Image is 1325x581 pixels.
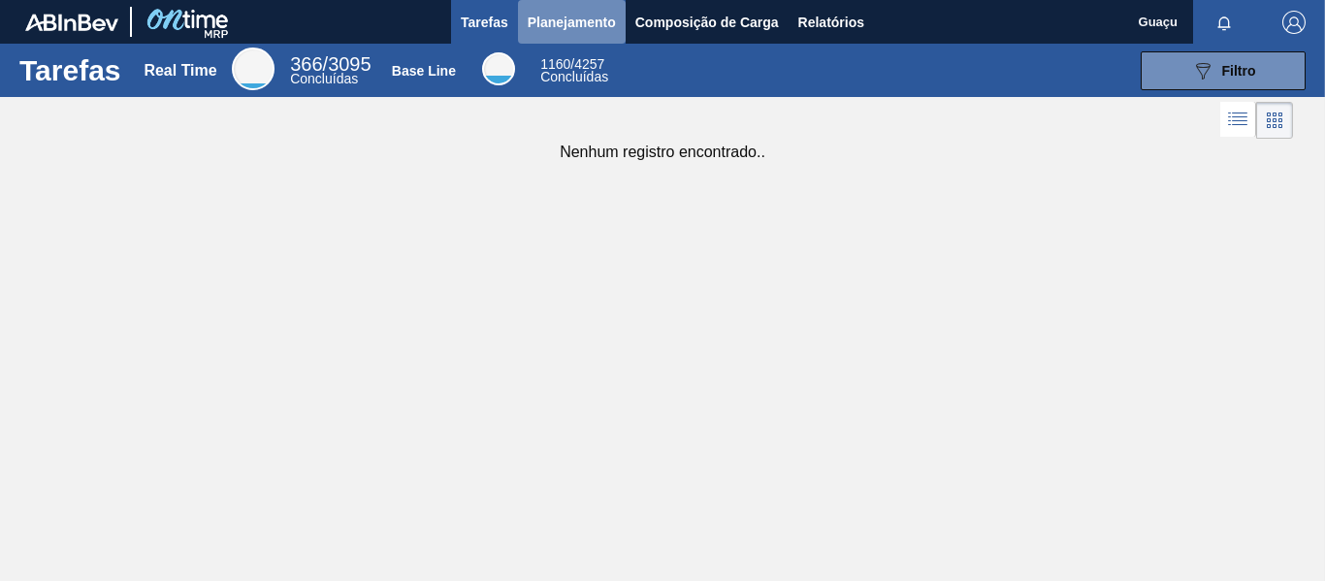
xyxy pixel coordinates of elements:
span: Concluídas [540,69,608,84]
h1: Tarefas [19,59,121,81]
button: Notificações [1193,9,1255,36]
div: Visão em Lista [1220,102,1256,139]
img: TNhmsLtSVTkK8tSr43FrP2fwEKptu5GPRR3wAAAABJRU5ErkJggg== [25,14,118,31]
span: Tarefas [461,11,508,34]
span: / 4257 [540,56,604,72]
span: Composição de Carga [635,11,779,34]
div: Real Time [232,48,275,90]
div: Visão em Cards [1256,102,1293,139]
div: Real Time [144,62,216,80]
span: 366 [290,53,322,75]
div: Real Time [290,56,371,85]
div: Base Line [392,63,456,79]
span: Concluídas [290,71,358,86]
span: Relatórios [798,11,864,34]
div: Base Line [482,52,515,85]
span: 1160 [540,56,570,72]
button: Filtro [1141,51,1306,90]
img: Logout [1282,11,1306,34]
div: Base Line [540,58,608,83]
span: Filtro [1222,63,1256,79]
span: Planejamento [528,11,616,34]
span: / 3095 [290,53,371,75]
